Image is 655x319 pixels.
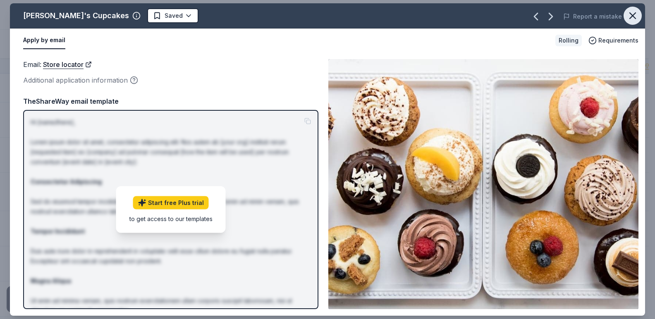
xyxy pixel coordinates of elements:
[43,59,92,70] a: Store locator
[165,11,183,21] span: Saved
[23,59,318,70] div: Email :
[31,178,102,185] strong: Consectetur Adipiscing
[129,214,213,223] div: to get access to our templates
[23,9,129,22] div: [PERSON_NAME]'s Cupcakes
[563,12,622,21] button: Report a mistake
[23,75,318,86] div: Additional application information
[31,228,85,235] strong: Tempor Incididunt
[23,32,65,49] button: Apply by email
[588,36,638,45] button: Requirements
[328,59,638,309] img: Image for Molly's Cupcakes
[23,96,318,107] div: TheShareWay email template
[147,8,198,23] button: Saved
[133,196,209,209] a: Start free Plus trial
[555,35,582,46] div: Rolling
[598,36,638,45] span: Requirements
[31,277,71,284] strong: Magna Aliqua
